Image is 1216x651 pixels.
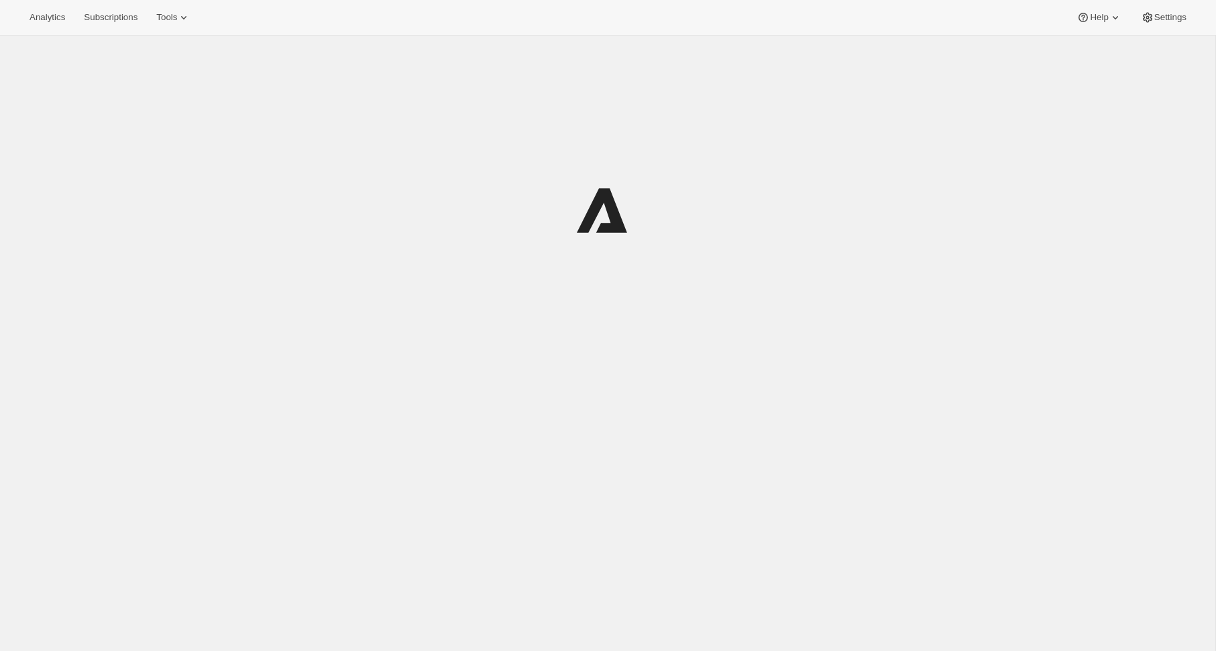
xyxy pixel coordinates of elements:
span: Tools [156,12,177,23]
button: Tools [148,8,199,27]
span: Settings [1154,12,1186,23]
button: Help [1068,8,1129,27]
button: Settings [1133,8,1195,27]
span: Help [1090,12,1108,23]
button: Analytics [21,8,73,27]
span: Analytics [30,12,65,23]
button: Subscriptions [76,8,146,27]
span: Subscriptions [84,12,137,23]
